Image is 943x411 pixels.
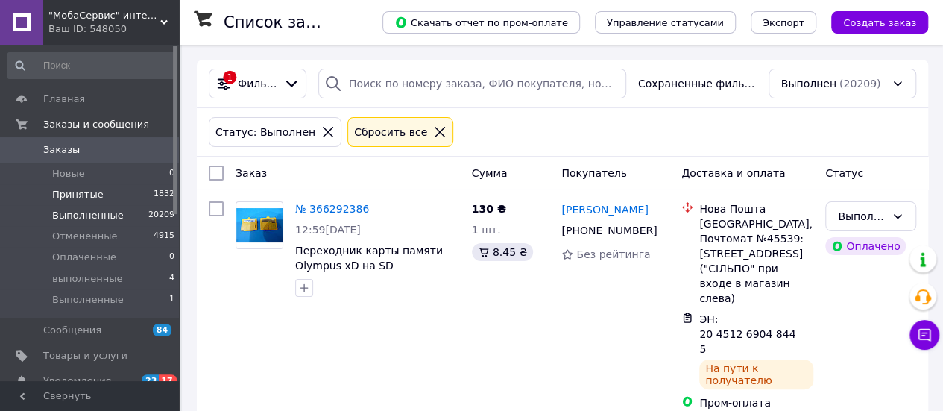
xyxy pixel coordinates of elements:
a: № 366292386 [295,203,369,215]
span: Заказ [236,167,267,179]
a: [PERSON_NAME] [561,202,648,217]
span: [PHONE_NUMBER] [561,225,657,236]
span: 23 [142,374,159,387]
input: Поиск [7,52,176,79]
div: 8.45 ₴ [472,243,533,261]
div: Сбросить все [351,124,430,140]
span: Оплаченные [52,251,116,264]
span: Выполненные [52,293,124,307]
a: Фото товару [236,201,283,249]
span: Управление статусами [607,17,724,28]
span: Доставка и оплата [681,167,785,179]
span: 20209 [148,209,174,222]
span: 130 ₴ [472,203,506,215]
span: (20209) [839,78,880,90]
button: Скачать отчет по пром-оплате [382,11,580,34]
button: Экспорт [751,11,816,34]
span: Заказы и сообщения [43,118,149,131]
h1: Список заказов [224,13,352,31]
span: 4915 [154,230,174,243]
span: Покупатель [561,167,627,179]
span: Фильтры [238,76,277,91]
div: Нова Пошта [699,201,813,216]
div: Пром-оплата [699,395,813,410]
span: Главная [43,92,85,106]
span: Сумма [472,167,508,179]
span: Товары и услуги [43,349,127,363]
input: Поиск по номеру заказа, ФИО покупателя, номеру телефона, Email, номеру накладной [318,69,626,98]
span: Создать заказ [843,17,916,28]
span: Принятые [52,188,104,201]
div: [GEOGRAPHIC_DATA], Почтомат №45539: [STREET_ADDRESS] ("СІЛЬПО" при входе в магазин слева) [699,216,813,306]
span: Новые [52,167,85,181]
button: Создать заказ [831,11,928,34]
span: ЭН: 20 4512 6904 8445 [699,313,795,355]
div: Ваш ID: 548050 [48,22,179,36]
span: 17 [159,374,176,387]
button: Чат с покупателем [909,320,939,350]
div: На пути к получателю [699,360,813,389]
span: Уведомления [43,374,111,388]
span: Отмененные [52,230,117,243]
span: 1832 [154,188,174,201]
span: Скачать отчет по пром-оплате [394,16,568,29]
span: 0 [169,251,174,264]
span: Без рейтинга [576,248,650,260]
span: "МобаСервис" интернет-магазин mobaservice [48,9,160,22]
span: Заказы [43,143,80,157]
span: Выполненные [52,209,124,222]
span: 84 [153,324,171,336]
span: Выполнен [781,76,836,91]
span: Сообщения [43,324,101,337]
span: Сохраненные фильтры: [638,76,757,91]
span: Экспорт [763,17,804,28]
span: 1 [169,293,174,307]
div: Статус: Выполнен [212,124,318,140]
span: 0 [169,167,174,181]
span: Статус [825,167,863,179]
span: 1 шт. [472,224,501,236]
img: Фото товару [236,208,283,243]
span: 4 [169,272,174,286]
div: Выполнен [838,208,886,225]
button: Управление статусами [595,11,736,34]
span: выполненные [52,272,122,286]
div: Оплачено [825,237,906,255]
span: 12:59[DATE] [295,224,361,236]
a: Создать заказ [816,16,928,28]
a: Переходник карты памяти Olympus xD на SD [295,245,443,272]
